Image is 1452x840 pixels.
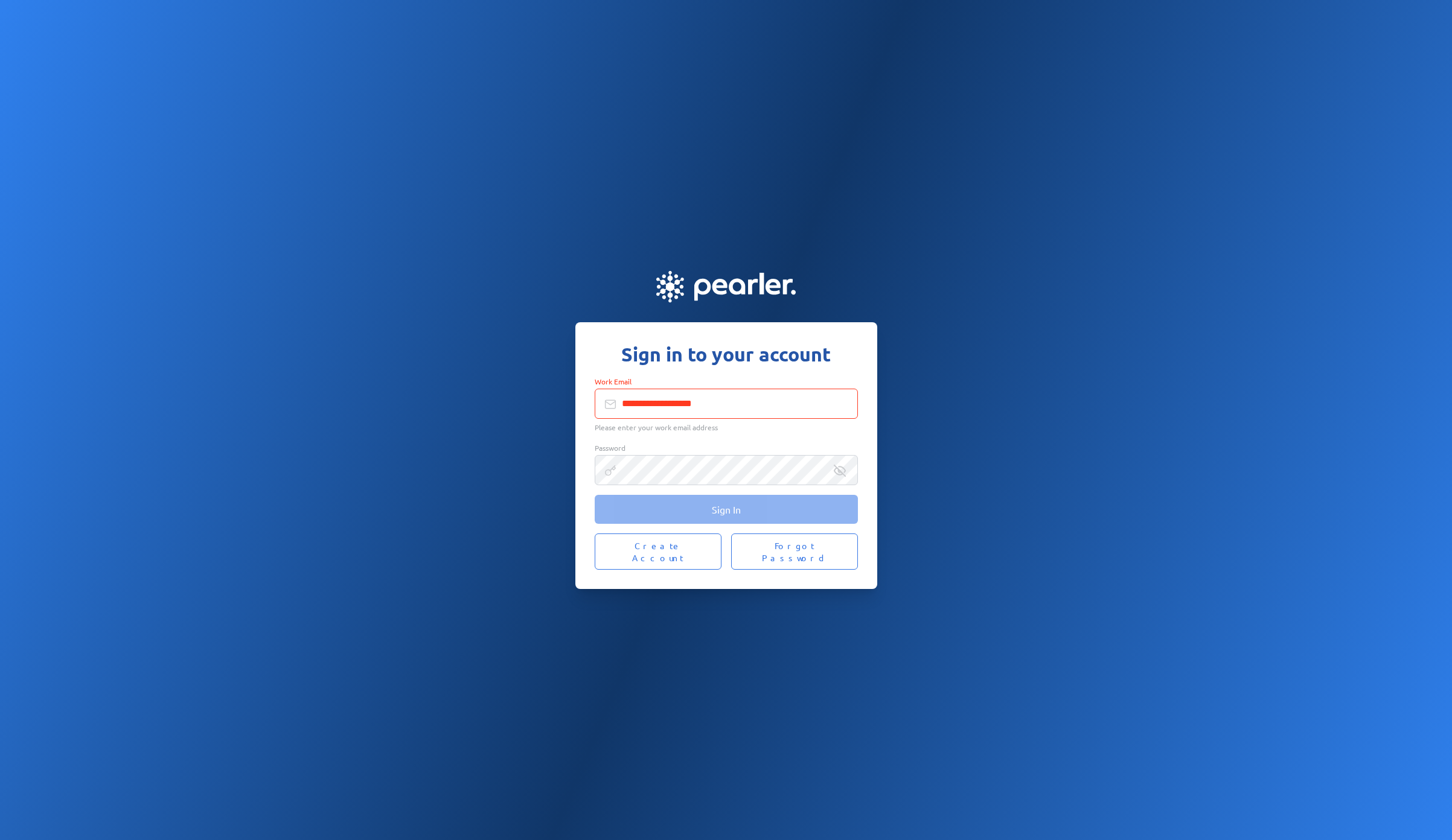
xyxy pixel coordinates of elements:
[834,465,846,477] div: Reveal Password
[712,503,741,515] span: Sign In
[595,443,625,453] span: Password
[731,533,858,570] button: Forgot Password
[595,377,632,386] span: Work Email
[595,342,858,367] h1: Sign in to your account
[595,495,858,524] button: Sign In
[746,539,843,564] span: Forgot Password
[595,533,721,570] button: Create Account
[595,422,718,432] span: Please enter your work email address
[609,539,707,564] span: Create Account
